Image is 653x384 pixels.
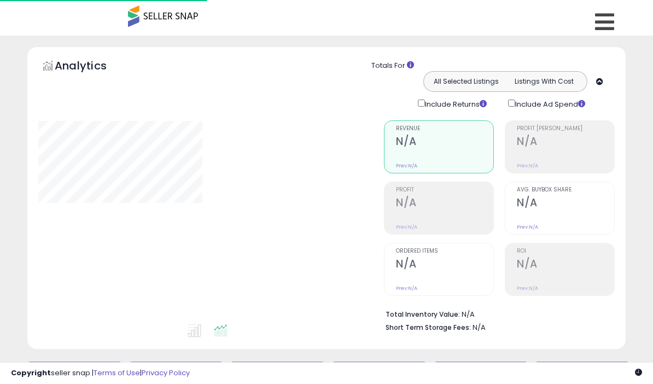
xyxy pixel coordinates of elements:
[55,58,128,76] h5: Analytics
[517,224,538,230] small: Prev: N/A
[396,248,493,254] span: Ordered Items
[142,368,190,378] a: Privacy Policy
[396,187,493,193] span: Profit
[11,368,51,378] strong: Copyright
[535,362,629,383] button: Listings without Cost
[129,362,224,383] button: Repricing On
[410,97,500,110] div: Include Returns
[396,162,417,169] small: Prev: N/A
[505,74,584,89] button: Listings With Cost
[371,61,617,71] div: Totals For
[473,322,486,333] span: N/A
[517,162,538,169] small: Prev: N/A
[517,196,614,211] h2: N/A
[386,323,471,332] b: Short Term Storage Fees:
[517,248,614,254] span: ROI
[396,285,417,292] small: Prev: N/A
[396,135,493,150] h2: N/A
[386,310,460,319] b: Total Inventory Value:
[396,258,493,272] h2: N/A
[517,187,614,193] span: Avg. Buybox Share
[396,126,493,132] span: Revenue
[94,368,140,378] a: Terms of Use
[517,285,538,292] small: Prev: N/A
[427,74,505,89] button: All Selected Listings
[11,368,190,379] div: seller snap | |
[396,196,493,211] h2: N/A
[517,135,614,150] h2: N/A
[517,258,614,272] h2: N/A
[500,97,603,110] div: Include Ad Spend
[27,362,122,383] button: Default
[434,362,528,383] button: Non Competitive
[396,224,417,230] small: Prev: N/A
[517,126,614,132] span: Profit [PERSON_NAME]
[386,307,607,320] li: N/A
[332,362,427,383] button: Listings without Min/Max
[230,362,325,383] button: Repricing Off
